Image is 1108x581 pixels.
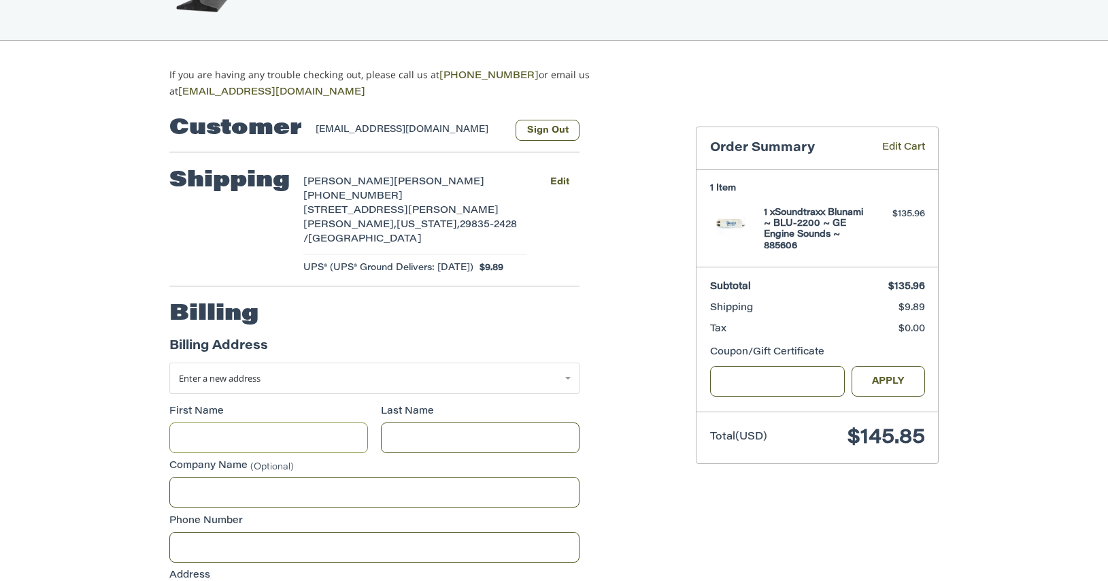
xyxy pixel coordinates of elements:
[303,206,499,216] span: [STREET_ADDRESS][PERSON_NAME]
[847,428,925,448] span: $145.85
[169,363,580,394] a: Enter or select a different address
[764,207,868,252] h4: 1 x Soundtraxx Blunami ~ BLU-2200 ~ GE Engine Sounds ~ 885606
[710,141,862,156] h3: Order Summary
[397,220,460,230] span: [US_STATE],
[169,337,268,363] legend: Billing Address
[303,261,473,275] span: UPS® (UPS® Ground Delivers: [DATE])
[710,183,925,194] h3: 1 Item
[710,432,767,442] span: Total (USD)
[710,303,753,313] span: Shipping
[169,514,580,529] label: Phone Number
[169,167,290,195] h2: Shipping
[710,346,925,360] div: Coupon/Gift Certificate
[316,123,503,141] div: [EMAIL_ADDRESS][DOMAIN_NAME]
[179,372,261,384] span: Enter a new address
[381,405,580,419] label: Last Name
[308,235,422,244] span: [GEOGRAPHIC_DATA]
[473,261,504,275] span: $9.89
[516,120,580,141] button: Sign Out
[852,366,925,397] button: Apply
[303,192,403,201] span: [PHONE_NUMBER]
[169,405,368,419] label: First Name
[394,178,484,187] span: [PERSON_NAME]
[888,282,925,292] span: $135.96
[862,141,925,156] a: Edit Cart
[539,172,580,192] button: Edit
[899,303,925,313] span: $9.89
[303,178,394,187] span: [PERSON_NAME]
[710,282,751,292] span: Subtotal
[303,220,397,230] span: [PERSON_NAME],
[169,459,580,474] label: Company Name
[710,366,845,397] input: Gift Certificate or Coupon Code
[710,325,726,334] span: Tax
[250,463,294,471] small: (Optional)
[169,115,302,142] h2: Customer
[169,67,633,100] p: If you are having any trouble checking out, please call us at or email us at
[178,88,365,97] a: [EMAIL_ADDRESS][DOMAIN_NAME]
[871,207,925,221] div: $135.96
[169,301,258,328] h2: Billing
[439,71,539,81] a: [PHONE_NUMBER]
[899,325,925,334] span: $0.00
